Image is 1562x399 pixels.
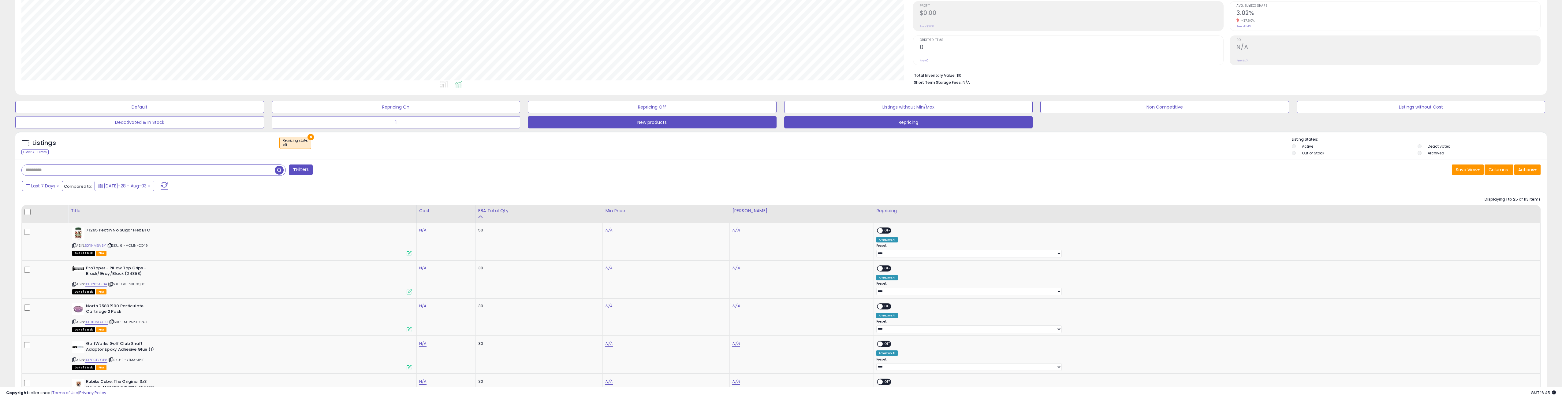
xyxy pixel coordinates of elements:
[72,365,95,370] span: All listings that are currently out of stock and unavailable for purchase on Amazon
[920,59,928,62] small: Prev: 0
[605,265,613,271] a: N/A
[1514,164,1541,175] button: Actions
[1297,101,1545,113] button: Listings without Cost
[876,244,1536,257] div: Preset:
[914,80,962,85] b: Short Term Storage Fees:
[920,4,1224,8] span: Profit
[605,227,613,233] a: N/A
[6,390,106,396] div: seller snap | |
[920,44,1224,52] h2: 0
[72,303,412,332] div: ASIN:
[605,341,613,347] a: N/A
[86,303,160,316] b: North 7580P100 Particulate Cartridge 2 Pack
[109,320,147,324] span: | SKU: TM-PAPU-6NJJ
[79,390,106,396] a: Privacy Policy
[876,208,1538,214] div: Repricing
[883,266,893,271] span: OFF
[1485,197,1541,202] div: Displaying 1 to 25 of 113 items
[1040,101,1289,113] button: Non Competitive
[784,116,1033,128] button: Repricing
[732,208,871,214] div: [PERSON_NAME]
[72,379,84,391] img: 41c6wNRu+eL._SL40_.jpg
[22,181,63,191] button: Last 7 Days
[72,303,84,315] img: 31WoJk9+MTL._SL40_.jpg
[86,265,160,278] b: ProTaper - Pillow Top Grips - Black/Gray/Black (24858)
[732,341,740,347] a: N/A
[784,101,1033,113] button: Listings without Min/Max
[72,265,412,294] div: ASIN:
[72,251,95,256] span: All listings that are currently out of stock and unavailable for purchase on Amazon
[1531,390,1556,396] span: 2025-08-11 16:45 GMT
[478,265,598,271] div: 30
[478,227,598,233] div: 50
[1292,137,1547,142] p: Listing States:
[72,227,412,255] div: ASIN:
[283,143,308,147] div: off
[15,101,264,113] button: Default
[52,390,78,396] a: Terms of Use
[1428,150,1444,156] label: Archived
[528,116,777,128] button: New products
[85,282,107,287] a: B002KOAB8A
[1236,4,1540,8] span: Avg. Buybox Share
[64,183,92,189] span: Compared to:
[104,183,147,189] span: [DATE]-28 - Aug-03
[528,101,777,113] button: Repricing Off
[963,79,970,85] span: N/A
[308,134,314,140] button: ×
[478,341,598,346] div: 30
[108,282,145,286] span: | SKU: GX-L2K1-XQ0G
[72,327,95,332] span: All listings that are currently out of stock and unavailable for purchase on Amazon
[31,183,55,189] span: Last 7 Days
[86,379,160,397] b: Rubiks Cube, The Original 3x3 Colour-Matching Puzzle, Classic Problem-Solving Cube
[1302,150,1324,156] label: Out of Stock
[272,116,520,128] button: 1
[883,228,893,233] span: OFF
[920,24,934,28] small: Prev: $0.00
[419,303,427,309] a: N/A
[732,303,740,309] a: N/A
[72,289,95,294] span: All listings that are currently out of stock and unavailable for purchase on Amazon
[605,303,613,309] a: N/A
[478,303,598,309] div: 30
[1236,44,1540,52] h2: N/A
[72,265,84,272] img: 41yE1fKP2TL._SL40_.jpg
[883,304,893,309] span: OFF
[732,265,740,271] a: N/A
[1489,167,1508,173] span: Columns
[1239,18,1255,23] small: -37.60%
[605,379,613,385] a: N/A
[108,357,144,362] span: | SKU: B1-YTMA-JPLF
[86,341,160,354] b: GolfWorks Golf Club Shaft Adaptor Epoxy Adhesive Glue (1)
[72,227,84,240] img: 41Gh-IjVoHL._SL40_.jpg
[876,350,898,356] div: Amazon AI
[6,390,28,396] strong: Copyright
[96,289,106,294] span: FBA
[1302,144,1313,149] label: Active
[876,313,898,318] div: Amazon AI
[96,327,106,332] span: FBA
[419,208,473,214] div: Cost
[1236,39,1540,42] span: ROI
[72,341,412,369] div: ASIN:
[32,139,56,147] h5: Listings
[85,243,106,248] a: B01INM6V5Y
[283,138,308,147] span: Repricing state :
[876,282,1536,295] div: Preset:
[478,379,598,384] div: 30
[914,71,1536,79] li: $0
[732,379,740,385] a: N/A
[71,208,414,214] div: Title
[96,365,106,370] span: FBA
[107,243,148,248] span: | SKU: 61-MOMN-QO49
[1428,144,1451,149] label: Deactivated
[876,357,1536,371] div: Preset:
[920,9,1224,18] h2: $0.00
[914,73,956,78] b: Total Inventory Value:
[419,341,427,347] a: N/A
[876,275,898,280] div: Amazon AI
[21,149,49,155] div: Clear All Filters
[15,116,264,128] button: Deactivated & In Stock
[85,357,107,363] a: B07CGFGCP8
[419,227,427,233] a: N/A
